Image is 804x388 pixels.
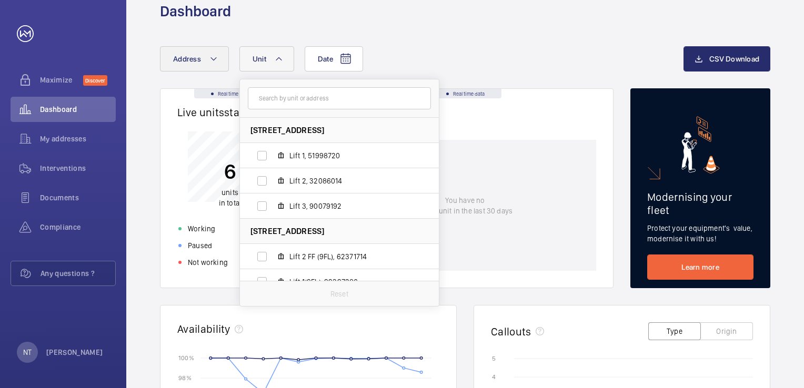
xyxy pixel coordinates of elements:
[253,55,266,63] span: Unit
[492,373,496,381] text: 4
[160,46,229,72] button: Address
[40,163,116,173] span: Interventions
[250,125,325,136] span: [STREET_ADDRESS]
[177,106,272,119] h2: Live units
[83,75,107,86] span: Discover
[289,277,411,287] span: Lift 1(9FL), 99397286
[178,354,194,361] text: 100 %
[40,75,83,85] span: Maximize
[219,187,241,208] p: in total
[178,374,192,382] text: 98 %
[173,55,201,63] span: Address
[418,195,512,216] p: You have no rogue unit in the last 30 days
[647,254,753,280] a: Learn more
[709,55,759,63] span: CSV Download
[491,325,531,338] h2: Callouts
[330,289,348,299] p: Reset
[188,257,228,268] p: Not working
[40,104,116,115] span: Dashboard
[250,226,325,237] span: [STREET_ADDRESS]
[239,46,294,72] button: Unit
[289,251,411,262] span: Lift 2 FF (9FL), 62371714
[289,201,411,211] span: Lift 3, 90079192
[647,223,753,244] p: Protect your equipment's value, modernise it with us!
[318,55,333,63] span: Date
[648,322,701,340] button: Type
[23,347,32,358] p: NT
[177,322,230,335] h2: Availability
[188,240,212,251] p: Paused
[219,158,241,185] p: 6
[188,223,215,234] p: Working
[647,190,753,217] h2: Modernising your fleet
[224,106,272,119] span: status
[40,192,116,203] span: Documents
[46,347,103,358] p: [PERSON_NAME]
[194,89,266,98] div: Real time data
[40,134,116,144] span: My addresses
[289,176,411,186] span: Lift 2, 32086014
[222,188,238,197] span: units
[40,222,116,232] span: Compliance
[248,87,431,109] input: Search by unit or address
[160,2,231,21] h1: Dashboard
[305,46,363,72] button: Date
[684,46,770,72] button: CSV Download
[700,322,753,340] button: Origin
[41,268,115,279] span: Any questions ?
[492,355,496,362] text: 5
[429,89,501,98] div: Real time data
[681,116,720,173] img: marketing-card.svg
[289,150,411,161] span: Lift 1, 51998720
